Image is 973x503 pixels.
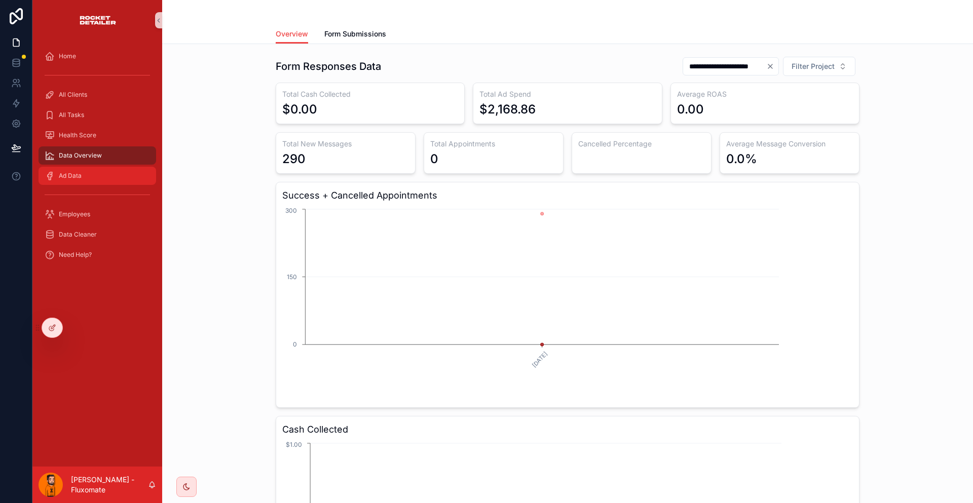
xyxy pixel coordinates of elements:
span: All Clients [59,91,87,99]
h3: Total New Messages [282,139,409,149]
span: Ad Data [59,172,82,180]
span: All Tasks [59,111,84,119]
h3: Cancelled Percentage [578,139,705,149]
div: scrollable content [32,41,162,276]
a: Employees [39,205,156,223]
p: [PERSON_NAME] - Fluxomate [71,475,148,495]
div: $2,168.86 [479,101,536,118]
tspan: 300 [285,207,297,214]
button: Clear [766,62,778,70]
h3: Total Appointments [430,139,557,149]
a: Data Overview [39,146,156,165]
tspan: 0 [293,340,297,348]
span: Employees [59,210,90,218]
text: [DATE] [531,351,549,369]
h3: Total Cash Collected [282,89,458,99]
h3: Average Message Conversion [726,139,853,149]
span: Overview [276,29,308,39]
a: All Tasks [39,106,156,124]
tspan: 150 [287,273,297,281]
h3: Total Ad Spend [479,89,655,99]
a: Data Cleaner [39,225,156,244]
span: Health Score [59,131,96,139]
div: chart [282,207,853,401]
a: Form Submissions [324,25,386,45]
span: Data Overview [59,151,102,160]
a: Home [39,47,156,65]
h3: Cash Collected [282,422,853,437]
a: Ad Data [39,167,156,185]
span: Filter Project [792,61,835,71]
h3: Success + Cancelled Appointments [282,188,853,203]
div: $0.00 [282,101,317,118]
a: All Clients [39,86,156,104]
span: Home [59,52,76,60]
span: Data Cleaner [59,230,97,239]
div: 0.0% [726,151,757,167]
div: 0 [430,151,438,167]
div: 0.00 [677,101,704,118]
img: App logo [79,12,117,28]
button: Select Button [783,57,855,76]
h3: Average ROAS [677,89,853,99]
h1: Form Responses Data [276,59,381,73]
span: Form Submissions [324,29,386,39]
a: Overview [276,25,308,44]
tspan: $1.00 [286,441,302,448]
a: Health Score [39,126,156,144]
div: 290 [282,151,306,167]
